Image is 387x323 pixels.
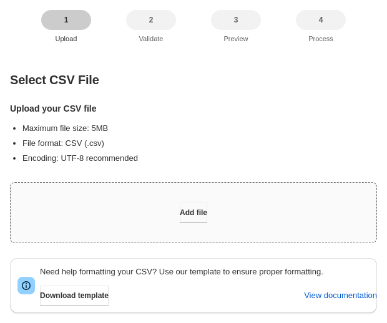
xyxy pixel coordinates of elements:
[180,208,207,218] span: Add file
[10,72,377,87] h2: Select CSV File
[10,102,377,115] h3: Upload your CSV file
[40,291,109,301] span: Download template
[149,15,154,25] span: 2
[180,203,207,223] button: Add file
[40,266,370,278] p: Need help formatting your CSV? Use our template to ensure proper formatting.
[296,35,346,42] p: Process
[211,35,261,42] p: Preview
[304,286,377,306] button: View documentation
[22,122,377,135] li: Maximum file size: 5MB
[126,35,176,42] p: Validate
[22,137,377,150] li: File format: CSV (.csv)
[41,35,91,42] p: Upload
[22,152,377,165] li: Encoding: UTF-8 recommended
[64,15,69,25] span: 1
[319,15,323,25] span: 4
[40,286,109,306] button: Download template
[234,15,238,25] span: 3
[304,289,377,302] span: View documentation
